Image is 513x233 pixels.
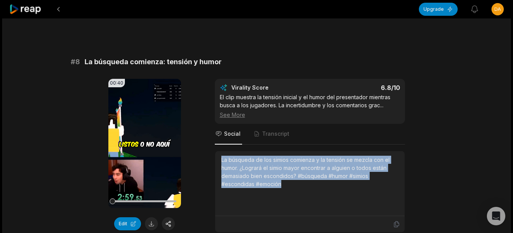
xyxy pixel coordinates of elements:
span: # 8 [71,57,80,67]
div: 6.8 /10 [317,84,400,92]
span: La búsqueda comienza: tensión y humor [85,57,222,67]
nav: Tabs [215,124,405,145]
span: Transcript [262,130,289,138]
div: Virality Score [231,84,314,92]
button: Upgrade [419,3,458,16]
video: Your browser does not support mp4 format. [108,79,181,208]
div: La búsqueda de los simios comienza y la tensión se mezcla con el humor. ¿Logrará el simio mayor e... [221,156,398,188]
button: Edit [114,217,141,230]
span: Social [224,130,241,138]
div: El clip muestra la tensión inicial y el humor del presentador mientras busca a los jugadores. La ... [220,93,400,119]
div: See More [220,111,400,119]
div: Open Intercom Messenger [487,207,505,225]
